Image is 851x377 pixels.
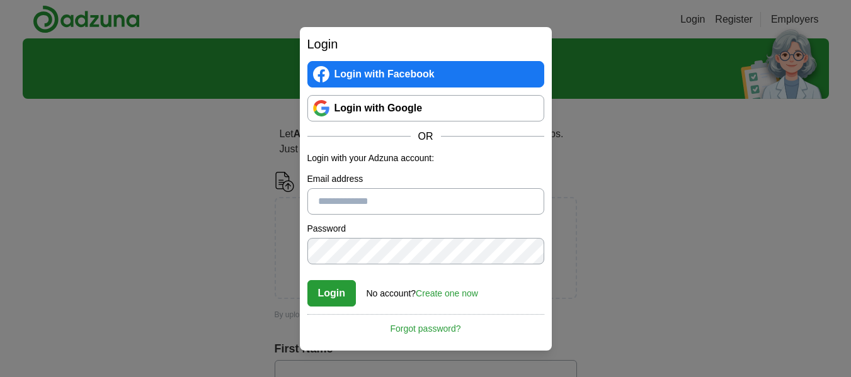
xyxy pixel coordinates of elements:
p: Login with your Adzuna account: [307,152,544,165]
h2: Login [307,35,544,53]
span: OR [411,129,441,144]
a: Login with Facebook [307,61,544,87]
label: Password [307,222,544,235]
div: No account? [367,279,478,300]
a: Login with Google [307,95,544,121]
button: Login [307,280,357,307]
a: Forgot password? [307,314,544,335]
label: Email address [307,172,544,186]
a: Create one now [416,288,478,298]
